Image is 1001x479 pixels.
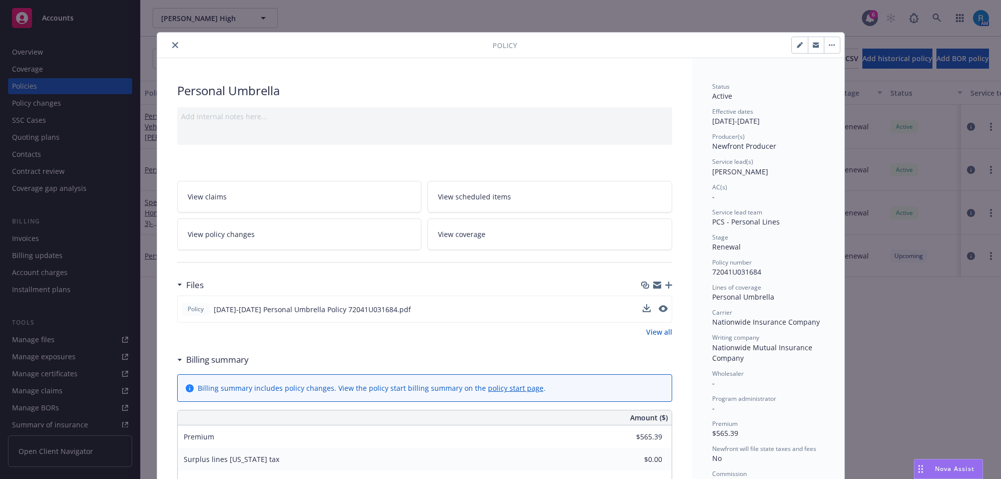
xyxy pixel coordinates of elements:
[712,208,762,216] span: Service lead team
[914,459,983,479] button: Nova Assist
[712,333,759,342] span: Writing company
[712,403,715,413] span: -
[181,111,668,122] div: Add internal notes here...
[214,304,411,315] span: [DATE]-[DATE] Personal Umbrella Policy 72041U031684.pdf
[188,191,227,202] span: View claims
[712,283,761,292] span: Lines of coverage
[177,353,249,366] div: Billing summary
[712,394,776,403] span: Program administrator
[712,132,745,141] span: Producer(s)
[712,267,761,277] span: 72041U031684
[712,107,753,116] span: Effective dates
[712,157,753,166] span: Service lead(s)
[186,305,206,314] span: Policy
[712,444,816,453] span: Newfront will file state taxes and fees
[177,279,204,292] div: Files
[427,218,672,250] a: View coverage
[492,40,517,51] span: Policy
[712,192,715,201] span: -
[712,469,747,478] span: Commission
[186,353,249,366] h3: Billing summary
[712,107,824,126] div: [DATE] - [DATE]
[184,432,214,441] span: Premium
[177,82,672,99] div: Personal Umbrella
[712,242,741,252] span: Renewal
[659,305,668,312] button: preview file
[712,308,732,317] span: Carrier
[659,304,668,315] button: preview file
[712,82,730,91] span: Status
[438,229,485,239] span: View coverage
[712,419,738,428] span: Premium
[630,412,668,423] span: Amount ($)
[188,229,255,239] span: View policy changes
[198,383,546,393] div: Billing summary includes policy changes. View the policy start billing summary on the .
[643,304,651,315] button: download file
[712,428,738,438] span: $565.39
[184,454,279,464] span: Surplus lines [US_STATE] tax
[712,292,774,302] span: Personal Umbrella
[646,327,672,337] a: View all
[712,91,732,101] span: Active
[712,258,752,267] span: Policy number
[186,279,204,292] h3: Files
[177,218,422,250] a: View policy changes
[169,39,181,51] button: close
[712,233,728,242] span: Stage
[712,217,780,226] span: PCS - Personal Lines
[914,459,927,478] div: Drag to move
[712,378,715,388] span: -
[712,317,820,327] span: Nationwide Insurance Company
[712,167,768,176] span: [PERSON_NAME]
[603,429,668,444] input: 0.00
[712,343,814,363] span: Nationwide Mutual Insurance Company
[438,191,511,202] span: View scheduled items
[712,183,727,191] span: AC(s)
[712,453,722,463] span: No
[427,181,672,212] a: View scheduled items
[177,181,422,212] a: View claims
[643,304,651,312] button: download file
[603,452,668,467] input: 0.00
[488,383,544,393] a: policy start page
[712,369,744,378] span: Wholesaler
[935,464,974,473] span: Nova Assist
[712,141,776,151] span: Newfront Producer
